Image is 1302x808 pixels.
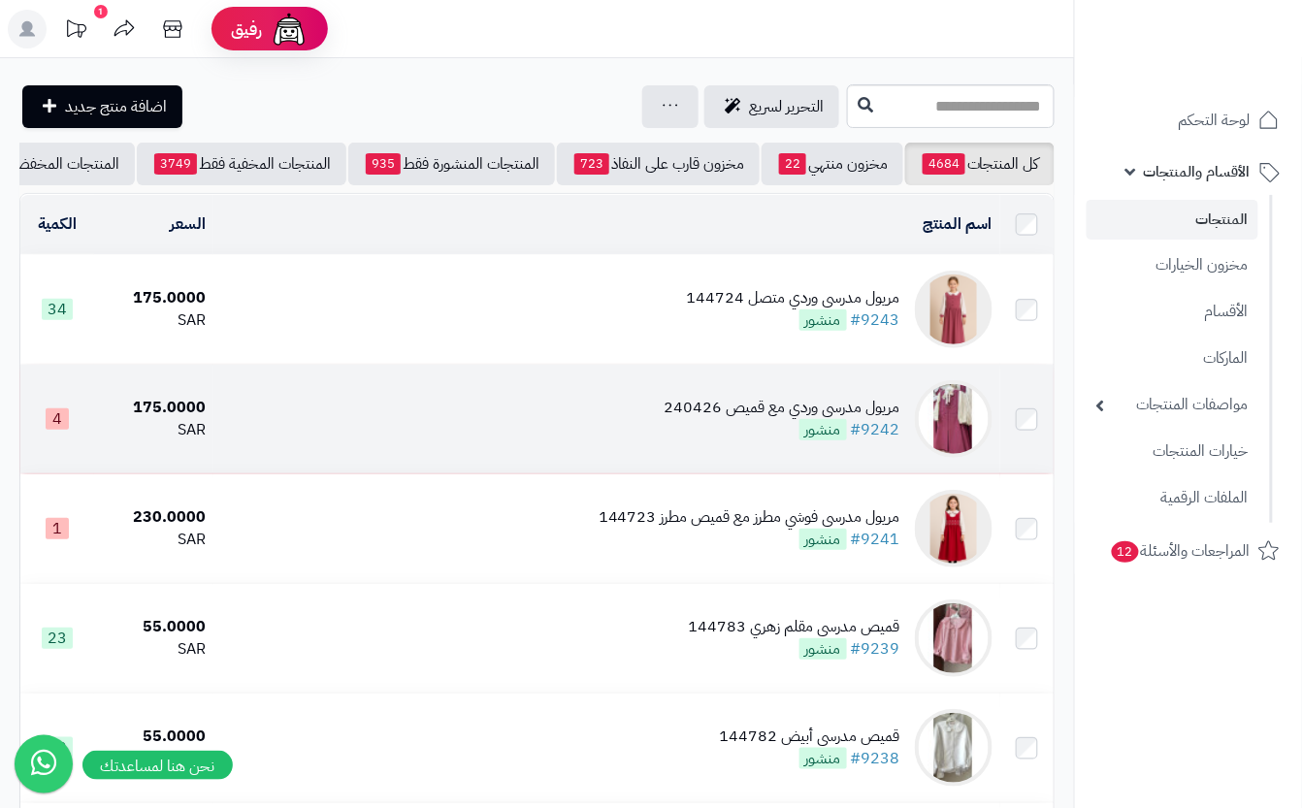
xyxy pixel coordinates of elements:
a: مخزون قارب على النفاذ723 [557,143,760,185]
div: SAR [102,419,206,441]
div: قميص مدرسي مقلم زهري 144783 [689,616,900,638]
span: منشور [799,748,847,769]
a: السعر [170,212,206,236]
a: #9242 [851,418,900,441]
img: logo-2.png [1170,48,1284,88]
a: المنتجات المخفية فقط3749 [137,143,346,185]
div: SAR [102,638,206,661]
div: SAR [102,309,206,332]
a: اضافة منتج جديد [22,85,182,128]
span: 4 [46,408,69,430]
a: تحديثات المنصة [51,10,100,53]
span: 22 [779,153,806,175]
span: 723 [574,153,609,175]
div: مريول مدرسي وردي متصل 144724 [687,287,900,309]
a: الماركات [1087,338,1258,379]
img: قميص مدرسي أبيض 144782 [915,709,993,787]
a: مواصفات المنتجات [1087,384,1258,426]
div: 230.0000 [102,506,206,529]
a: #9243 [851,308,900,332]
img: قميص مدرسي مقلم زهري 144783 [915,599,993,677]
a: مخزون الخيارات [1087,244,1258,286]
span: 1 [46,518,69,539]
span: لوحة التحكم [1179,107,1251,134]
a: الأقسام [1087,291,1258,333]
div: 1 [94,5,108,18]
div: SAR [102,748,206,770]
div: SAR [102,529,206,551]
a: مخزون منتهي22 [762,143,903,185]
div: قميص مدرسي أبيض 144782 [720,726,900,748]
a: المنتجات [1087,200,1258,240]
a: لوحة التحكم [1087,97,1290,144]
span: 34 [42,299,73,320]
a: الملفات الرقمية [1087,477,1258,519]
span: 4684 [923,153,965,175]
div: مريول مدرسي فوشي مطرز مع قميص مطرز 144723 [599,506,900,529]
span: منشور [799,309,847,331]
a: كل المنتجات4684 [905,143,1055,185]
span: منشور [799,638,847,660]
span: منشور [799,419,847,440]
span: 12 [1112,541,1139,563]
a: #9239 [851,637,900,661]
a: الكمية [38,212,77,236]
span: 935 [366,153,401,175]
img: ai-face.png [270,10,309,48]
span: رفيق [231,17,262,41]
a: #9241 [851,528,900,551]
span: اضافة منتج جديد [65,95,167,118]
div: مريول مدرسي وردي مع قميص 240426 [665,397,900,419]
div: 175.0000 [102,287,206,309]
a: التحرير لسريع [704,85,839,128]
span: المراجعات والأسئلة [1110,537,1251,565]
a: المراجعات والأسئلة12 [1087,528,1290,574]
span: منشور [799,529,847,550]
img: مريول مدرسي وردي متصل 144724 [915,271,993,348]
a: اسم المنتج [924,212,993,236]
div: 55.0000 [102,616,206,638]
a: خيارات المنتجات [1087,431,1258,472]
img: مريول مدرسي وردي مع قميص 240426 [915,380,993,458]
span: التحرير لسريع [749,95,824,118]
a: #9238 [851,747,900,770]
span: 3749 [154,153,197,175]
div: 175.0000 [102,397,206,419]
span: 23 [42,628,73,649]
div: 55.0000 [102,726,206,748]
img: مريول مدرسي فوشي مطرز مع قميص مطرز 144723 [915,490,993,567]
span: الأقسام والمنتجات [1144,158,1251,185]
a: المنتجات المنشورة فقط935 [348,143,555,185]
